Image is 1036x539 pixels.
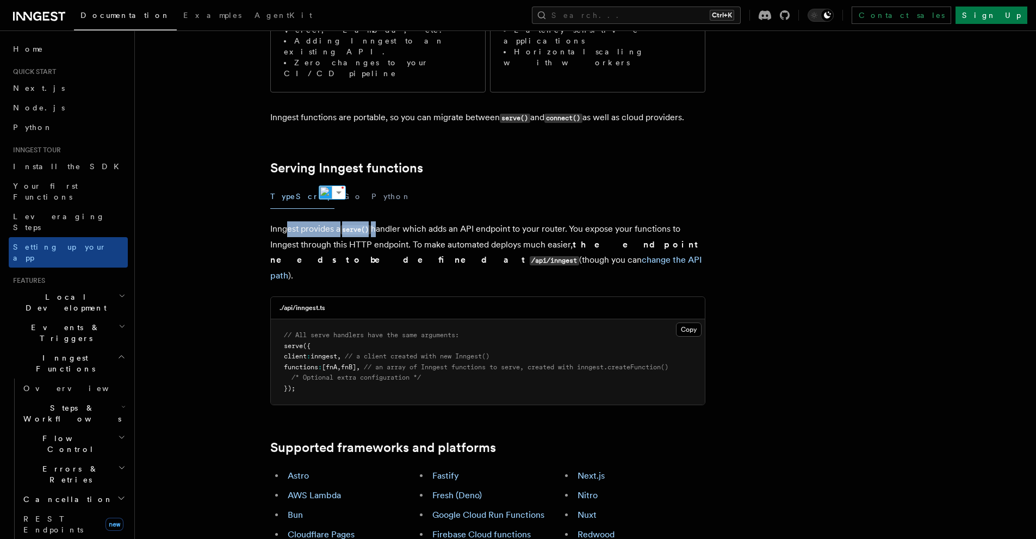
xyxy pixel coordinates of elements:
a: AgentKit [248,3,319,29]
span: // a client created with new Inngest() [345,352,489,360]
span: : [307,352,311,360]
a: Documentation [74,3,177,30]
span: Leveraging Steps [13,212,105,232]
button: Toggle dark mode [808,9,834,22]
span: /* Optional extra configuration */ [291,374,421,381]
button: Go [343,184,363,209]
span: ({ [303,342,311,350]
a: Home [9,39,128,59]
code: connect() [544,114,582,123]
a: Serving Inngest functions [270,160,423,176]
a: Fastify [432,470,459,481]
span: Setting up your app [13,243,107,262]
button: TypeScript [270,184,334,209]
span: Steps & Workflows [19,402,121,424]
button: Copy [676,323,702,337]
a: Sign Up [956,7,1027,24]
button: Cancellation [19,490,128,509]
span: // All serve handlers have the same arguments: [284,331,459,339]
code: serve() [340,225,371,234]
a: Python [9,117,128,137]
span: , [337,352,341,360]
p: Inngest functions are portable, so you can migrate between and as well as cloud providers. [270,110,705,126]
a: Nuxt [578,510,597,520]
span: functions [284,363,318,371]
a: Google Cloud Run Functions [432,510,544,520]
button: Search...Ctrl+K [532,7,741,24]
span: Overview [23,384,135,393]
span: Cancellation [19,494,113,505]
kbd: Ctrl+K [710,10,734,21]
span: : [318,363,322,371]
a: Setting up your app [9,237,128,268]
span: new [106,518,123,531]
a: Astro [288,470,309,481]
span: Install the SDK [13,162,126,171]
a: Next.js [578,470,605,481]
span: inngest [311,352,337,360]
a: Overview [19,379,128,398]
code: /api/inngest [530,256,579,265]
span: Features [9,276,45,285]
span: Local Development [9,292,119,313]
span: Examples [183,11,241,20]
span: , [356,363,360,371]
a: Install the SDK [9,157,128,176]
a: AWS Lambda [288,490,341,500]
li: Adding Inngest to an existing API. [284,35,472,57]
button: Errors & Retries [19,459,128,490]
span: AgentKit [255,11,312,20]
a: Supported frameworks and platforms [270,440,496,455]
button: Events & Triggers [9,318,128,348]
span: Quick start [9,67,56,76]
a: Your first Functions [9,176,128,207]
a: Fresh (Deno) [432,490,482,500]
button: Steps & Workflows [19,398,128,429]
a: Leveraging Steps [9,207,128,237]
span: Python [13,123,53,132]
a: Next.js [9,78,128,98]
span: Flow Control [19,433,118,455]
span: Events & Triggers [9,322,119,344]
span: }); [284,385,295,392]
span: Inngest tour [9,146,61,154]
h3: ./api/inngest.ts [280,303,325,312]
span: fnB] [341,363,356,371]
a: Nitro [578,490,598,500]
button: Flow Control [19,429,128,459]
code: serve() [500,114,530,123]
span: Inngest Functions [9,352,117,374]
span: Home [13,44,44,54]
span: Node.js [13,103,65,112]
span: [fnA [322,363,337,371]
span: , [337,363,341,371]
span: // an array of Inngest functions to serve, created with inngest.createFunction() [364,363,668,371]
a: Bun [288,510,303,520]
span: Next.js [13,84,65,92]
span: Errors & Retries [19,463,118,485]
li: Latency sensitive applications [504,24,692,46]
span: Your first Functions [13,182,78,201]
span: client [284,352,307,360]
a: Node.js [9,98,128,117]
li: Zero changes to your CI/CD pipeline [284,57,472,79]
button: Inngest Functions [9,348,128,379]
span: serve [284,342,303,350]
li: Horizontal scaling with workers [504,46,692,68]
a: Examples [177,3,248,29]
span: Documentation [80,11,170,20]
p: Inngest provides a handler which adds an API endpoint to your router. You expose your functions t... [270,221,705,283]
span: REST Endpoints [23,515,83,534]
button: Python [371,184,411,209]
a: Contact sales [852,7,951,24]
button: Local Development [9,287,128,318]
